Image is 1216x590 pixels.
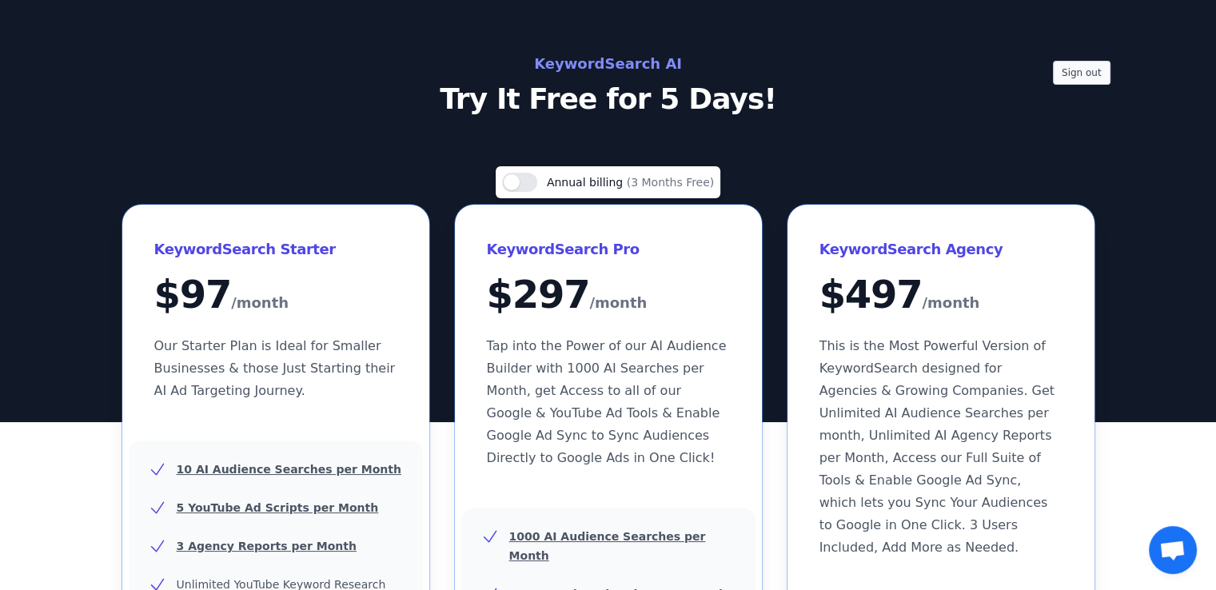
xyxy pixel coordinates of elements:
[509,530,706,562] u: 1000 AI Audience Searches per Month
[154,275,397,316] div: $ 97
[819,237,1063,262] h3: KeywordSearch Agency
[154,237,397,262] h3: KeywordSearch Starter
[547,176,627,189] span: Annual billing
[819,275,1063,316] div: $ 497
[487,338,727,465] span: Tap into the Power of our AI Audience Builder with 1000 AI Searches per Month, get Access to all ...
[231,290,289,316] span: /month
[589,290,647,316] span: /month
[177,540,357,552] u: 3 Agency Reports per Month
[154,338,396,398] span: Our Starter Plan is Ideal for Smaller Businesses & those Just Starting their AI Ad Targeting Jour...
[819,338,1055,555] span: This is the Most Powerful Version of KeywordSearch designed for Agencies & Growing Companies. Get...
[627,176,715,189] span: (3 Months Free)
[177,501,379,514] u: 5 YouTube Ad Scripts per Month
[487,275,730,316] div: $ 297
[1053,61,1110,85] button: Sign out
[922,290,979,316] span: /month
[487,237,730,262] h3: KeywordSearch Pro
[177,463,401,476] u: 10 AI Audience Searches per Month
[1149,526,1197,574] div: Open chat
[250,51,967,77] h2: KeywordSearch AI
[250,83,967,115] p: Try It Free for 5 Days!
